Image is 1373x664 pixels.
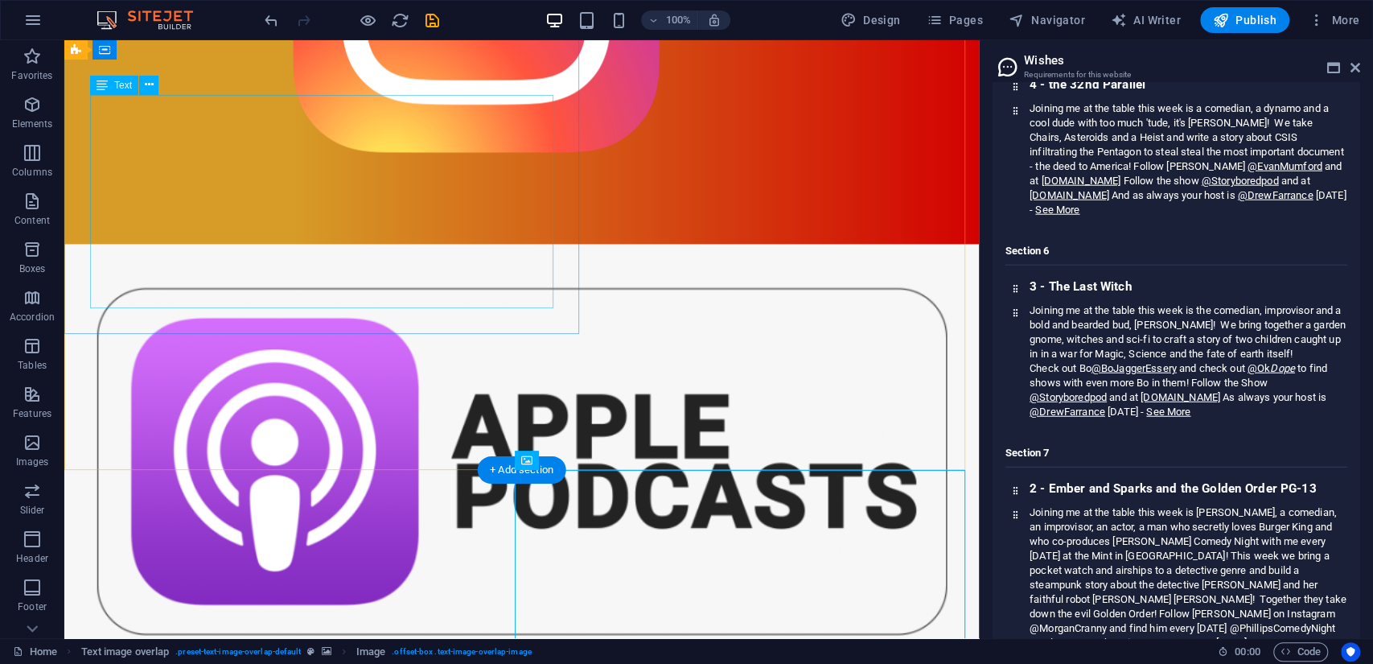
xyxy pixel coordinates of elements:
[1030,506,1346,649] span: Joining me at the table this week is [PERSON_NAME], a comedian, an improvisor, an actor, a man wh...
[1006,481,1025,504] div: Drag this element into the website
[1005,244,1347,266] h4: Section 6
[12,118,53,130] p: Elements
[1030,189,1109,201] a: [DOMAIN_NAME]
[18,600,47,613] p: Footer
[14,214,50,227] p: Content
[18,359,47,372] p: Tables
[1009,12,1085,28] span: Navigator
[1030,406,1105,418] a: @DrewFarrance
[841,12,901,28] span: Design
[322,647,331,656] i: This element contains a background
[707,13,721,27] i: On resize automatically adjust zoom level to fit chosen device.
[1042,175,1121,187] a: [DOMAIN_NAME]
[390,10,409,30] button: reload
[919,7,989,33] button: Pages
[1141,391,1220,403] a: [DOMAIN_NAME]
[20,504,45,517] p: Slider
[16,552,48,565] p: Header
[1030,481,1346,496] h3: 2 - Ember and Sparks and the Golden Order PG-13
[1024,53,1360,68] h2: Wishes
[1235,642,1260,662] span: 00 00
[81,642,532,662] nav: breadcrumb
[1202,175,1279,187] a: @Storyboredpod
[1002,7,1091,33] button: Navigator
[1091,362,1177,374] a: @BoJaggerEssery
[1216,637,1252,649] span: [DATE] -
[1006,279,1025,302] div: Drag this element into the website
[391,11,409,30] i: Reload page
[19,262,46,275] p: Boxes
[1030,77,1346,92] h3: 4 - the 32nd Parallel
[1030,160,1342,187] span: and at
[1341,642,1360,662] button: Usercentrics
[422,10,442,30] button: save
[1024,68,1328,82] h3: Requirements for this website
[1248,160,1322,172] a: @EvanMumford
[261,10,281,30] button: undo
[1270,362,1295,374] em: Dope
[1246,645,1248,658] span: :
[1006,303,1025,419] div: Drag this element into the website
[175,642,301,662] span: . preset-text-image-overlap-default
[1248,362,1295,374] a: @OkDope
[1223,391,1326,403] span: As always your host is
[16,456,49,468] p: Images
[1030,102,1343,172] span: Joining me at the table this week is a comedian, a dynamo and a cool dude with too much 'tude, it...
[358,10,377,30] button: Click here to leave preview mode and continue editing
[1309,12,1359,28] span: More
[1302,7,1366,33] button: More
[307,647,314,656] i: This element is a customizable preset
[477,456,566,484] div: + Add section
[1005,446,1347,468] h4: Section 7
[262,11,281,30] i: Undo: Change text (Ctrl+Z)
[356,642,385,662] span: Click to select. Double-click to edit
[1006,505,1025,650] div: Drag this element into the website
[926,12,982,28] span: Pages
[1030,189,1346,216] span: [DATE] -
[1256,637,1300,649] a: See More
[1200,7,1289,33] button: Publish
[1273,642,1328,662] button: Code
[1218,642,1260,662] h6: Session time
[1281,642,1321,662] span: Code
[1035,204,1079,216] a: See More
[1213,12,1276,28] span: Publish
[1112,189,1235,201] span: And as always your host is
[665,10,691,30] h6: 100%
[11,69,52,82] p: Favorites
[1238,189,1313,201] a: @DrewFarrance
[1104,7,1187,33] button: AI Writer
[1108,406,1144,418] span: [DATE] -
[1124,175,1199,187] span: Follow the show
[834,7,907,33] button: Design
[13,407,51,420] p: Features
[392,642,531,662] span: . offset-box .text-image-overlap-image
[1146,406,1190,418] a: See More
[1109,391,1138,403] span: and at
[1281,175,1310,187] span: and at
[1006,77,1025,100] div: Drag this element into the website
[1030,391,1107,403] a: @Storyboredpod
[81,642,170,662] span: Click to select. Double-click to edit
[1030,361,1346,419] p: Check out Bo
[1111,12,1181,28] span: AI Writer
[92,10,213,30] img: Editor Logo
[1030,279,1346,294] h3: 3 - The Last Witch
[1179,362,1245,374] span: and check out
[114,80,132,90] span: Text
[641,10,698,30] button: 100%
[10,311,55,324] p: Accordion
[1030,304,1346,360] span: Joining me at the table this week is the comedian, improvisor and a bold and bearded bud, [PERSON...
[12,166,52,179] p: Columns
[423,11,442,30] i: Save (Ctrl+S)
[13,642,57,662] a: Click to cancel selection. Double-click to open Pages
